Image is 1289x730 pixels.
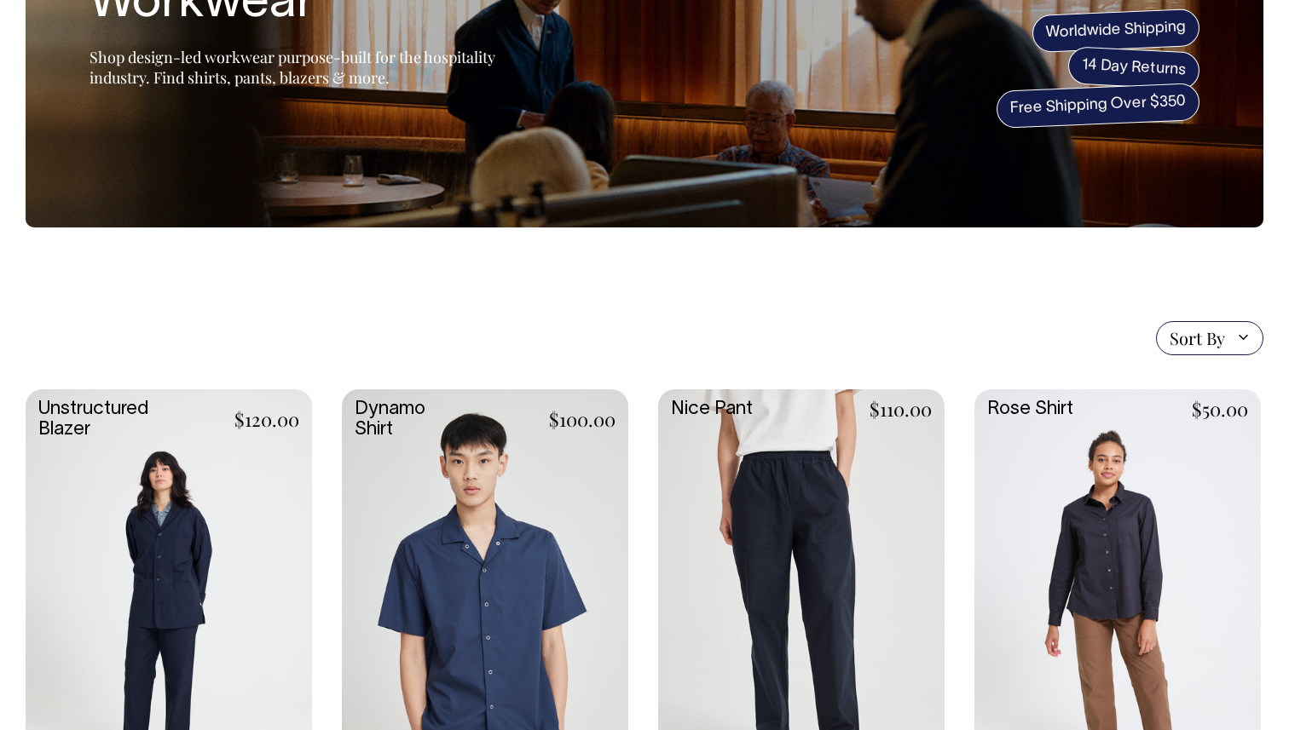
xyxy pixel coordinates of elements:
span: 14 Day Returns [1067,46,1200,90]
span: Sort By [1170,328,1225,348]
span: Shop design-led workwear purpose-built for the hospitality industry. Find shirts, pants, blazers ... [90,47,495,88]
span: Worldwide Shipping [1032,9,1200,53]
span: Free Shipping Over $350 [996,83,1200,129]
